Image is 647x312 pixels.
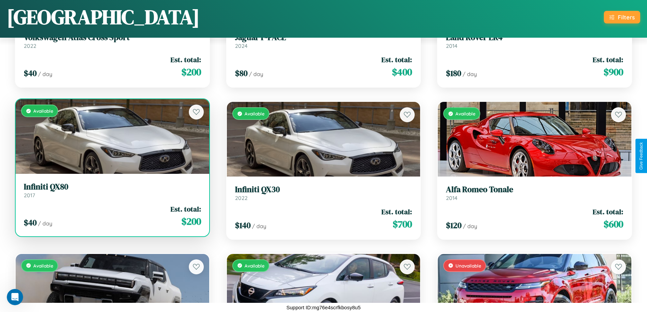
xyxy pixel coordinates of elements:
span: 2017 [24,192,35,199]
span: $ 40 [24,68,37,79]
span: 2024 [235,42,248,49]
a: Alfa Romeo Tonale2014 [446,185,623,201]
span: Est. total: [593,55,623,65]
iframe: Intercom live chat [7,289,23,305]
p: Support ID: mg76e4scrfkbosy8u5 [286,303,360,312]
span: 2014 [446,42,457,49]
span: Est. total: [593,207,623,217]
a: Infiniti QX302022 [235,185,412,201]
span: Est. total: [381,55,412,65]
span: Available [245,111,265,116]
span: $ 120 [446,220,462,231]
span: $ 40 [24,217,37,228]
span: Est. total: [170,204,201,214]
span: Available [245,263,265,269]
span: $ 140 [235,220,251,231]
h3: Land Rover LR4 [446,33,623,42]
span: / day [252,223,266,230]
span: Est. total: [381,207,412,217]
span: Available [33,263,53,269]
a: Land Rover LR42014 [446,33,623,49]
span: $ 900 [604,65,623,79]
a: Volkswagen Atlas Cross Sport2022 [24,33,201,49]
span: Available [33,108,53,114]
span: / day [38,71,52,77]
span: $ 600 [604,217,623,231]
span: / day [38,220,52,227]
span: / day [249,71,263,77]
span: / day [463,223,477,230]
div: Filters [618,14,635,21]
h3: Infiniti QX30 [235,185,412,195]
span: Est. total: [170,55,201,65]
h3: Volkswagen Atlas Cross Sport [24,33,201,42]
h3: Jaguar F-PACE [235,33,412,42]
span: $ 200 [181,65,201,79]
span: $ 200 [181,215,201,228]
span: $ 180 [446,68,461,79]
span: / day [463,71,477,77]
h3: Alfa Romeo Tonale [446,185,623,195]
a: Infiniti QX802017 [24,182,201,199]
span: 2022 [24,42,36,49]
span: $ 400 [392,65,412,79]
span: 2022 [235,195,248,201]
span: Available [455,111,475,116]
span: $ 700 [393,217,412,231]
h1: [GEOGRAPHIC_DATA] [7,3,200,31]
button: Filters [604,11,640,23]
h3: Infiniti QX80 [24,182,201,192]
a: Jaguar F-PACE2024 [235,33,412,49]
span: 2014 [446,195,457,201]
span: Unavailable [455,263,481,269]
div: Give Feedback [639,142,644,170]
span: $ 80 [235,68,248,79]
